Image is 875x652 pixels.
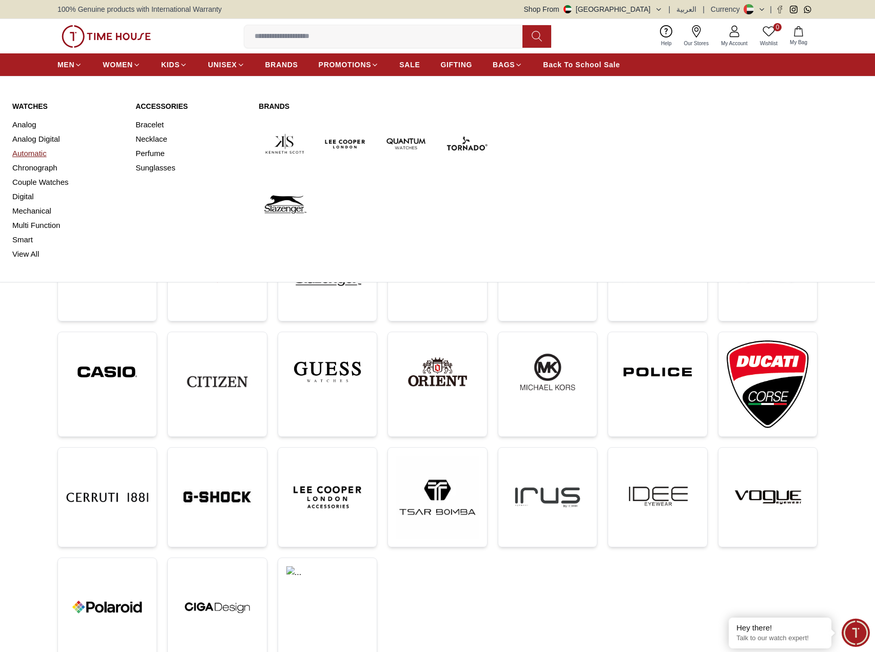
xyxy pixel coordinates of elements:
span: Wishlist [756,40,782,47]
button: العربية [676,4,696,14]
a: Digital [12,189,123,204]
span: PROMOTIONS [319,60,372,70]
img: ... [176,340,258,423]
span: SALE [399,60,420,70]
button: Shop From[GEOGRAPHIC_DATA] [524,4,663,14]
a: Smart [12,233,123,247]
div: Hey there! [736,623,824,633]
a: SALE [399,55,420,74]
img: ... [62,25,151,48]
span: WOMEN [103,60,133,70]
img: ... [507,456,589,538]
a: GIFTING [440,55,472,74]
a: Brands [259,101,493,111]
a: Chronograph [12,161,123,175]
p: Talk to our watch expert! [736,634,824,643]
a: View All [12,247,123,261]
img: ... [66,340,148,403]
img: ... [66,456,148,538]
a: Accessories [135,101,246,111]
span: UNISEX [208,60,237,70]
span: My Account [717,40,752,47]
button: My Bag [784,24,813,48]
span: Our Stores [680,40,713,47]
span: My Bag [786,39,811,46]
img: ... [616,456,698,538]
span: | [669,4,671,14]
a: UNISEX [208,55,244,74]
a: Bracelet [135,118,246,132]
img: ... [286,566,368,607]
img: ... [727,456,809,538]
img: Kenneth Scott [259,118,311,170]
a: MEN [57,55,82,74]
img: ... [66,566,148,648]
a: KIDS [161,55,187,74]
a: Watches [12,101,123,111]
img: United Arab Emirates [563,5,572,13]
img: Lee Cooper [319,118,372,170]
span: 0 [773,23,782,31]
img: ... [616,340,698,403]
a: WOMEN [103,55,141,74]
a: PROMOTIONS [319,55,379,74]
a: Instagram [790,6,798,13]
span: 100% Genuine products with International Warranty [57,4,222,14]
span: Back To School Sale [543,60,620,70]
img: Tornado [440,118,493,170]
div: Chat Widget [842,619,870,647]
a: Analog [12,118,123,132]
img: ... [286,340,368,403]
img: ... [176,456,258,538]
a: Couple Watches [12,175,123,189]
a: Facebook [776,6,784,13]
span: BAGS [493,60,515,70]
a: Back To School Sale [543,55,620,74]
a: Necklace [135,132,246,146]
a: Automatic [12,146,123,161]
span: MEN [57,60,74,70]
a: Analog Digital [12,132,123,146]
span: BRANDS [265,60,298,70]
span: GIFTING [440,60,472,70]
img: ... [396,340,478,403]
a: BAGS [493,55,522,74]
span: | [770,4,772,14]
img: ... [507,340,589,403]
img: Quantum [380,118,432,170]
img: Slazenger [259,178,311,231]
a: Perfume [135,146,246,161]
img: ... [176,566,258,648]
img: ... [286,456,368,538]
img: ... [396,456,478,538]
span: | [703,4,705,14]
span: Help [657,40,676,47]
div: Currency [711,4,744,14]
a: Sunglasses [135,161,246,175]
img: ... [727,340,809,428]
a: Help [655,23,678,49]
a: BRANDS [265,55,298,74]
a: Whatsapp [804,6,811,13]
a: Our Stores [678,23,715,49]
a: 0Wishlist [754,23,784,49]
a: Mechanical [12,204,123,218]
span: KIDS [161,60,180,70]
a: Multi Function [12,218,123,233]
